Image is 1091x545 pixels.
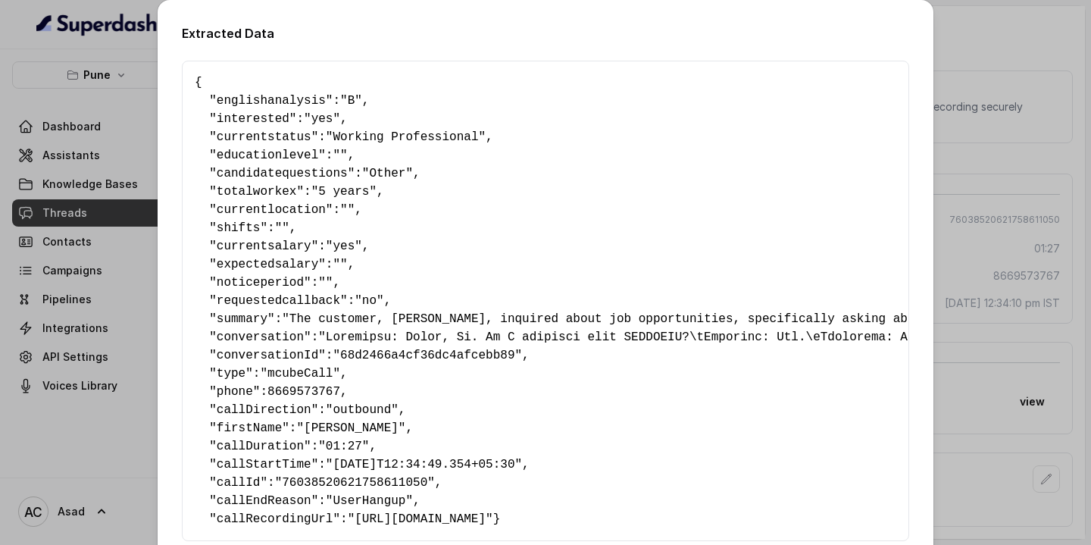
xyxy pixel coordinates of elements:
span: "68d2466a4cf36dc4afcebb89" [333,349,522,362]
span: firstName [217,421,282,435]
span: phone [217,385,253,399]
span: type [217,367,245,381]
h2: Extracted Data [182,24,909,42]
span: currentlocation [217,203,326,217]
span: requestedcallback [217,294,340,308]
span: callDirection [217,403,311,417]
span: totalworkex [217,185,297,199]
span: summary [217,312,267,326]
span: noticeperiod [217,276,304,290]
span: 8669573767 [267,385,340,399]
span: callRecordingUrl [217,512,333,526]
span: currentsalary [217,240,311,253]
span: "yes" [326,240,362,253]
span: "01:27" [318,440,369,453]
span: "no" [355,294,383,308]
span: "" [340,203,355,217]
span: callDuration [217,440,304,453]
span: "Other" [362,167,413,180]
span: "" [333,149,347,162]
span: "B" [340,94,362,108]
span: "yes" [304,112,340,126]
span: "[DATE]T12:34:49.354+05:30" [326,458,522,471]
span: currentstatus [217,130,311,144]
span: "76038520621758611050" [275,476,435,490]
span: candidatequestions [217,167,348,180]
span: "" [318,276,333,290]
span: expectedsalary [217,258,318,271]
span: "" [333,258,347,271]
span: callStartTime [217,458,311,471]
span: "Working Professional" [326,130,486,144]
span: educationlevel [217,149,318,162]
span: "[URL][DOMAIN_NAME]" [348,512,493,526]
span: conversation [217,330,304,344]
span: "UserHangup" [326,494,413,508]
span: callId [217,476,261,490]
span: "5 years" [311,185,377,199]
span: conversationId [217,349,318,362]
span: callEndReason [217,494,311,508]
span: englishanalysis [217,94,326,108]
span: "[PERSON_NAME]" [296,421,405,435]
span: "" [275,221,289,235]
pre: { " ": , " ": , " ": , " ": , " ": , " ": , " ": , " ": , " ": , " ": , " ": , " ": , " ": , " ":... [195,74,896,528]
span: "mcubeCall" [260,367,340,381]
span: interested [217,112,289,126]
span: "outbound" [326,403,399,417]
span: shifts [217,221,261,235]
